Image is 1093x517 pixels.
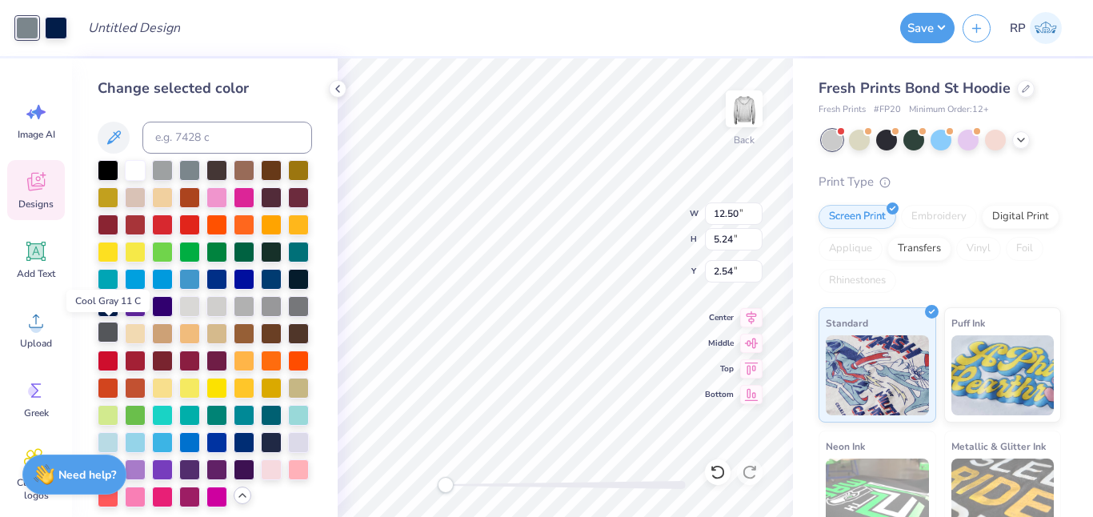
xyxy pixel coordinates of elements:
img: Standard [826,335,929,415]
input: Untitled Design [75,12,193,44]
div: Rhinestones [819,269,896,293]
span: Top [705,363,734,375]
div: Print Type [819,173,1061,191]
div: Applique [819,237,883,261]
a: RP [1003,12,1069,44]
span: Add Text [17,267,55,280]
span: Center [705,311,734,324]
div: Digital Print [982,205,1059,229]
div: Back [734,133,755,147]
span: Clipart & logos [10,476,62,502]
span: Minimum Order: 12 + [909,103,989,117]
div: Foil [1006,237,1043,261]
button: Save [900,13,955,43]
span: Middle [705,337,734,350]
div: Vinyl [956,237,1001,261]
div: Screen Print [819,205,896,229]
div: Change selected color [98,78,312,99]
span: Fresh Prints [819,103,866,117]
span: Standard [826,315,868,331]
span: RP [1010,19,1026,38]
span: Metallic & Glitter Ink [951,438,1046,455]
input: e.g. 7428 c [142,122,312,154]
span: Puff Ink [951,315,985,331]
img: Rya Petinas-siasat [1030,12,1062,44]
div: Cool Gray 11 C [66,290,150,312]
span: Fresh Prints Bond St Hoodie [819,78,1011,98]
div: Accessibility label [438,477,454,493]
div: Embroidery [901,205,977,229]
span: Designs [18,198,54,210]
div: Transfers [887,237,951,261]
span: # FP20 [874,103,901,117]
span: Upload [20,337,52,350]
span: Bottom [705,388,734,401]
span: Greek [24,407,49,419]
span: Neon Ink [826,438,865,455]
span: Image AI [18,128,55,141]
strong: Need help? [58,467,116,483]
img: Back [728,93,760,125]
img: Puff Ink [951,335,1055,415]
